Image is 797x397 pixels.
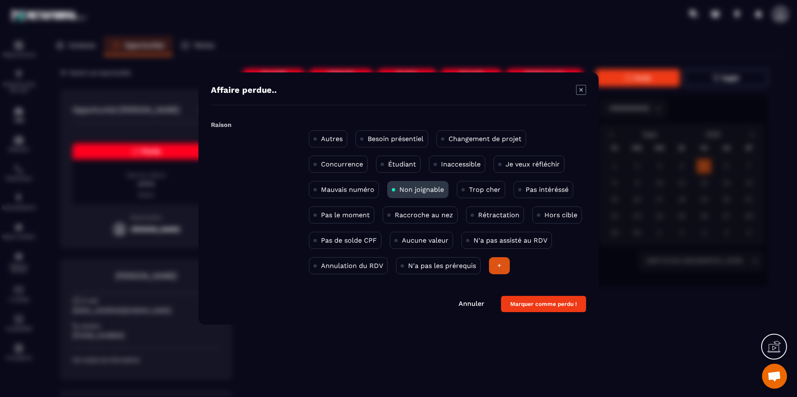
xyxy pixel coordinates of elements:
[762,364,787,389] a: Ouvrir le chat
[489,257,510,274] div: +
[321,135,343,143] p: Autres
[474,236,547,244] p: N'a pas assisté au RDV
[408,262,476,270] p: N'a pas les prérequis
[478,211,519,219] p: Rétractation
[399,186,444,194] p: Non joignable
[388,160,416,168] p: Étudiant
[321,160,363,168] p: Concurrence
[441,160,481,168] p: Inaccessible
[506,160,560,168] p: Je veux réfléchir
[402,236,449,244] p: Aucune valeur
[211,85,277,97] h4: Affaire perdue..
[501,296,586,312] button: Marquer comme perdu !
[321,262,383,270] p: Annulation du RDV
[449,135,521,143] p: Changement de projet
[544,211,577,219] p: Hors cible
[395,211,453,219] p: Raccroche au nez
[321,186,374,194] p: Mauvais numéro
[526,186,569,194] p: Pas intéréssé
[321,236,377,244] p: Pas de solde CPF
[321,211,370,219] p: Pas le moment
[459,300,484,308] a: Annuler
[469,186,501,194] p: Trop cher
[211,121,231,129] label: Raison
[368,135,424,143] p: Besoin présentiel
